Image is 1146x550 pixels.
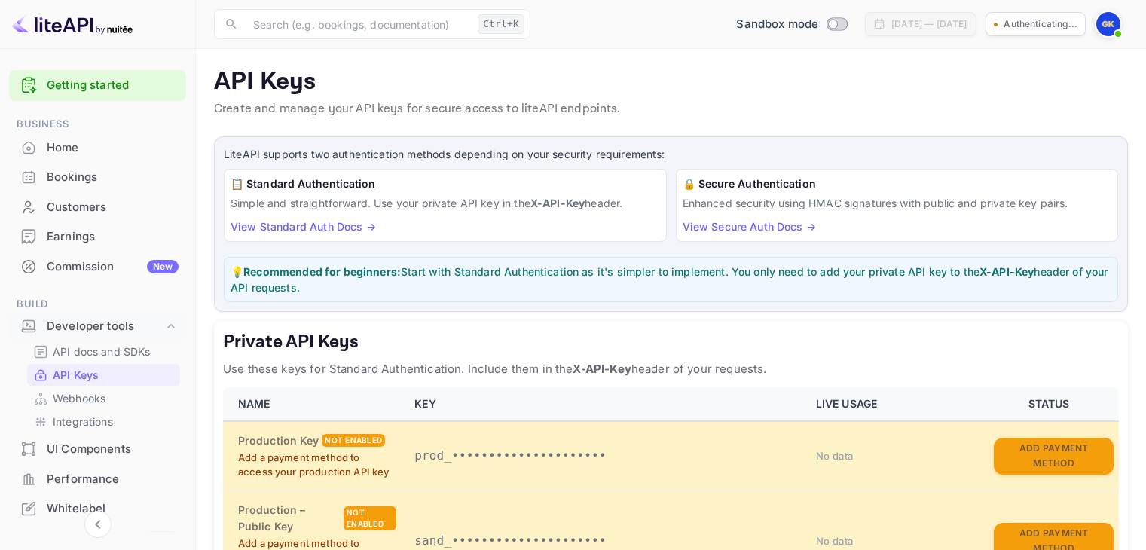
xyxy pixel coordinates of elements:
img: LiteAPI logo [12,12,133,36]
span: No data [816,535,854,547]
h6: Production – Public Key [238,502,341,535]
strong: X-API-Key [573,362,631,376]
p: Simple and straightforward. Use your private API key in the header. [231,195,660,211]
a: Integrations [33,414,174,429]
p: sand_••••••••••••••••••••• [414,532,798,550]
div: CommissionNew [9,252,186,282]
div: Ctrl+K [478,14,524,34]
div: Switch to Production mode [730,16,853,33]
div: Earnings [47,228,179,246]
a: Home [9,133,186,161]
button: Collapse navigation [84,511,112,538]
p: Integrations [53,414,113,429]
div: Performance [47,471,179,488]
p: Enhanced security using HMAC signatures with public and private key pairs. [683,195,1112,211]
p: Use these keys for Standard Authentication. Include them in the header of your requests. [223,360,1119,378]
a: Whitelabel [9,494,186,522]
div: Webhooks [27,387,180,409]
a: Earnings [9,222,186,250]
div: Home [9,133,186,163]
a: Performance [9,465,186,493]
a: UI Components [9,435,186,463]
input: Search (e.g. bookings, documentation) [244,9,472,39]
p: Add a payment method to access your production API key [238,451,396,480]
th: KEY [405,387,807,421]
div: Developer tools [47,318,163,335]
div: Earnings [9,222,186,252]
a: Getting started [47,77,179,94]
a: Add Payment Method [994,448,1114,461]
h5: Private API Keys [223,330,1119,354]
p: API Keys [53,367,99,383]
div: UI Components [47,441,179,458]
span: Sandbox mode [736,16,818,33]
div: Home [47,139,179,157]
th: NAME [223,387,405,421]
a: API Keys [33,367,174,383]
div: [DATE] — [DATE] [891,17,967,31]
p: API Keys [214,67,1128,97]
p: Webhooks [53,390,105,406]
div: New [147,260,179,273]
div: Getting started [9,70,186,101]
a: Add Payment Method [994,533,1114,546]
span: Build [9,296,186,313]
h6: 📋 Standard Authentication [231,176,660,192]
div: API docs and SDKs [27,341,180,362]
div: Whitelabel [9,494,186,524]
span: Business [9,116,186,133]
div: Bookings [47,169,179,186]
h6: Production Key [238,432,319,449]
img: Go Eng Khee [1096,12,1120,36]
p: API docs and SDKs [53,344,151,359]
div: UI Components [9,435,186,464]
p: prod_••••••••••••••••••••• [414,447,798,465]
span: No data [816,450,854,462]
a: View Standard Auth Docs → [231,220,376,233]
strong: Recommended for beginners: [243,265,401,278]
th: LIVE USAGE [807,387,985,421]
h6: 🔒 Secure Authentication [683,176,1112,192]
div: Commission [47,258,179,276]
a: Customers [9,193,186,221]
a: Webhooks [33,390,174,406]
div: Customers [9,193,186,222]
div: Performance [9,465,186,494]
div: Not enabled [322,434,385,447]
div: Whitelabel [47,500,179,518]
p: Create and manage your API keys for secure access to liteAPI endpoints. [214,100,1128,118]
div: Customers [47,199,179,216]
div: Developer tools [9,313,186,340]
a: API docs and SDKs [33,344,174,359]
div: Integrations [27,411,180,432]
p: LiteAPI supports two authentication methods depending on your security requirements: [224,146,1118,163]
strong: X-API-Key [530,197,585,209]
th: STATUS [985,387,1119,421]
button: Add Payment Method [994,438,1114,475]
a: CommissionNew [9,252,186,280]
a: Bookings [9,163,186,191]
p: 💡 Start with Standard Authentication as it's simpler to implement. You only need to add your priv... [231,264,1111,295]
div: API Keys [27,364,180,386]
p: Authenticating... [1004,17,1077,31]
strong: X-API-Key [979,265,1034,278]
div: Not enabled [344,506,396,530]
a: View Secure Auth Docs → [683,220,816,233]
div: Bookings [9,163,186,192]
